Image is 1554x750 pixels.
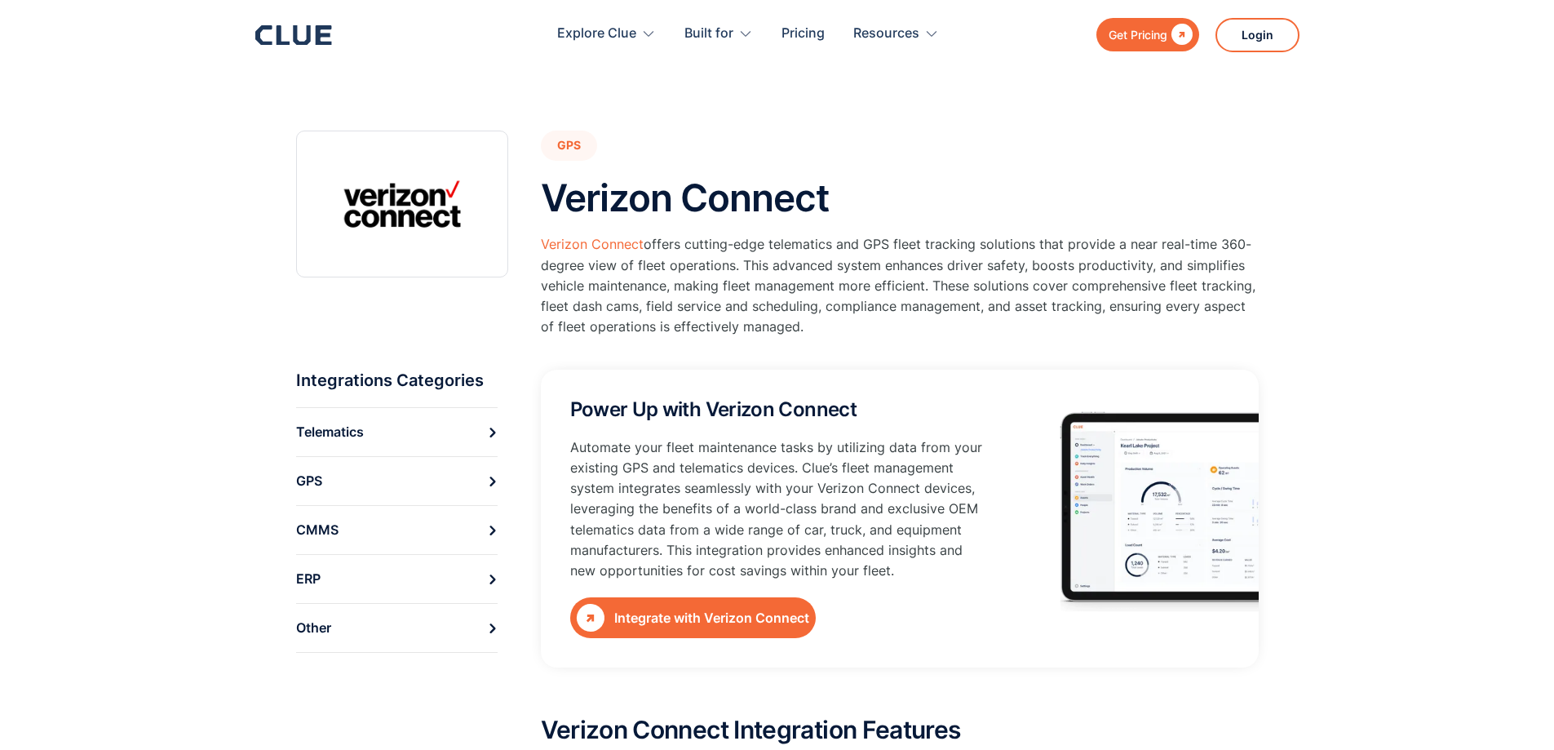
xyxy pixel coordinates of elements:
div: Built for [684,8,733,60]
div: GPS [296,468,322,494]
a: Telematics [296,407,498,456]
a: Login [1215,18,1299,52]
h2: Power Up with Verizon Connect [570,399,857,420]
a: Integrate with Verizon Connect [570,597,816,638]
div: Telematics [296,419,364,445]
div: Integrate with Verizon Connect [614,608,809,628]
div: CMMS [296,517,339,543]
div: Get Pricing [1109,24,1167,45]
a: CMMS [296,505,498,554]
div: ERP [296,566,321,592]
a: GPS [296,456,498,505]
a: Other [296,603,498,653]
div: Resources [853,8,919,60]
div:  [1167,24,1193,45]
a: GPS [541,131,597,161]
p: Automate your fleet maintenance tasks by utilizing data from your existing GPS and telematics dev... [570,437,982,581]
p: offers cutting-edge telematics and GPS fleet tracking solutions that provide a near real-time 360... [541,234,1259,337]
div: Explore Clue [557,8,636,60]
a: Verizon Connect [541,236,644,252]
h1: Verizon Connect [541,177,830,219]
a: Pricing [781,8,825,60]
div: Other [296,615,331,641]
div:  [577,604,604,632]
a: Get Pricing [1096,18,1199,51]
h2: Verizon Connect Integration Features [541,717,1259,743]
div: Integrations Categories [296,370,484,391]
a: ERP [296,554,498,603]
